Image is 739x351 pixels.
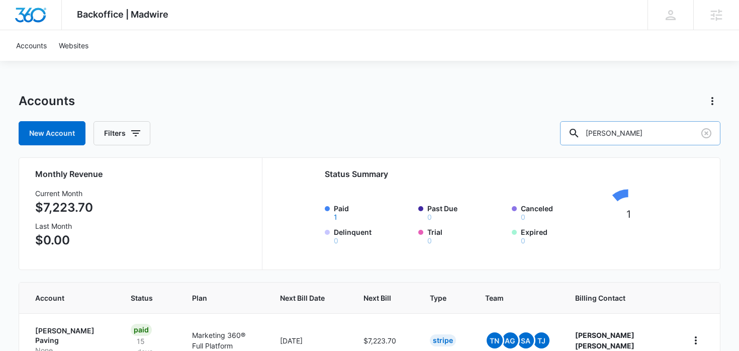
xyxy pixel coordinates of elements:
button: Actions [704,93,720,109]
label: Canceled [521,203,599,221]
label: Trial [427,227,506,244]
p: $0.00 [35,231,93,249]
span: Account [35,293,92,303]
h3: Last Month [35,221,93,231]
h2: Monthly Revenue [35,168,250,180]
label: Expired [521,227,599,244]
label: Past Due [427,203,506,221]
span: Type [430,293,446,303]
p: $7,223.70 [35,199,93,217]
button: Filters [94,121,150,145]
div: Stripe [430,334,456,346]
button: Clear [698,125,714,141]
span: TN [487,332,503,348]
a: New Account [19,121,85,145]
h2: Status Summary [325,168,654,180]
tspan: 1 [626,208,631,220]
p: [PERSON_NAME] Paving [35,326,107,345]
a: Websites [53,30,95,61]
span: Billing Contact [575,293,664,303]
span: TJ [533,332,549,348]
label: Delinquent [334,227,412,244]
strong: [PERSON_NAME] [PERSON_NAME] [575,331,634,350]
div: Paid [131,324,152,336]
span: Next Bill Date [280,293,325,303]
h3: Current Month [35,188,93,199]
h1: Accounts [19,94,75,109]
input: Search [560,121,720,145]
span: Next Bill [363,293,391,303]
span: AG [502,332,518,348]
p: Marketing 360® Full Platform [192,330,255,351]
span: Plan [192,293,255,303]
span: Status [131,293,153,303]
label: Paid [334,203,412,221]
button: home [688,332,704,348]
span: Team [485,293,536,303]
span: Backoffice | Madwire [77,9,168,20]
a: Accounts [10,30,53,61]
button: Paid [334,214,337,221]
span: SA [518,332,534,348]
